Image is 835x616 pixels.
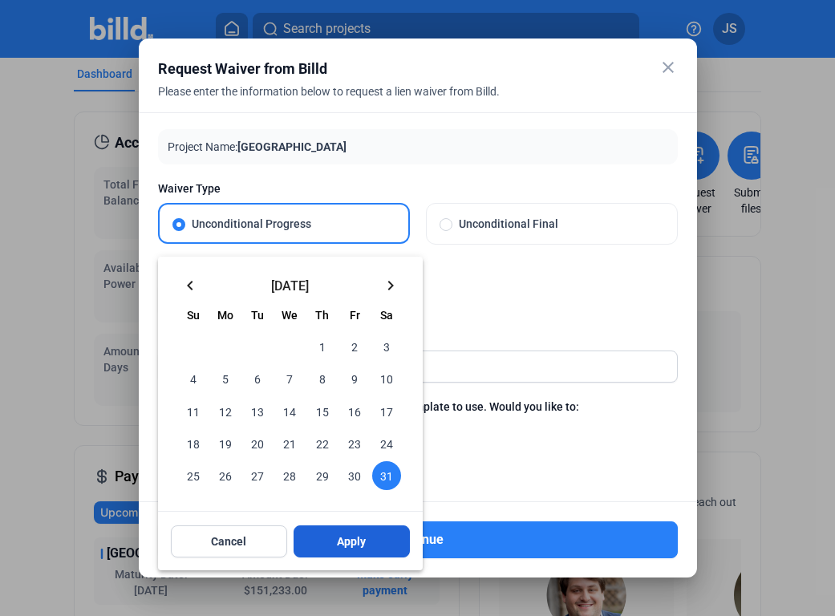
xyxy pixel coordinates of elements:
span: 29 [308,461,337,490]
button: May 20, 2025 [241,428,274,460]
span: 17 [372,397,401,426]
mat-icon: keyboard_arrow_right [381,276,400,295]
button: May 29, 2025 [306,460,338,492]
button: May 19, 2025 [209,428,241,460]
span: 24 [372,429,401,458]
span: 14 [275,397,304,426]
button: May 2, 2025 [338,330,371,363]
button: May 25, 2025 [177,460,209,492]
span: Cancel [211,533,246,549]
span: 21 [275,429,304,458]
span: 19 [211,429,240,458]
button: Apply [294,525,410,557]
span: Apply [337,533,366,549]
button: May 28, 2025 [274,460,306,492]
button: May 23, 2025 [338,428,371,460]
button: May 7, 2025 [274,363,306,395]
span: 15 [308,397,337,426]
span: 25 [179,461,208,490]
td: MAY [177,330,306,363]
span: 5 [211,364,240,393]
button: May 14, 2025 [274,395,306,428]
button: May 15, 2025 [306,395,338,428]
span: 2 [340,332,369,361]
button: May 26, 2025 [209,460,241,492]
span: We [282,309,298,322]
span: 20 [243,429,272,458]
span: 8 [308,364,337,393]
button: May 17, 2025 [371,395,403,428]
span: 11 [179,397,208,426]
span: 13 [243,397,272,426]
span: 12 [211,397,240,426]
button: May 21, 2025 [274,428,306,460]
button: May 3, 2025 [371,330,403,363]
button: May 18, 2025 [177,428,209,460]
button: May 30, 2025 [338,460,371,492]
button: May 27, 2025 [241,460,274,492]
button: May 4, 2025 [177,363,209,395]
span: 1 [308,332,337,361]
button: May 11, 2025 [177,395,209,428]
span: 31 [372,461,401,490]
span: 9 [340,364,369,393]
span: 23 [340,429,369,458]
span: [DATE] [206,278,375,291]
span: 10 [372,364,401,393]
span: 30 [340,461,369,490]
span: 6 [243,364,272,393]
span: 4 [179,364,208,393]
span: 16 [340,397,369,426]
span: Su [187,309,200,322]
span: 3 [372,332,401,361]
button: May 8, 2025 [306,363,338,395]
span: Mo [217,309,233,322]
span: Tu [251,309,264,322]
button: May 1, 2025 [306,330,338,363]
span: 26 [211,461,240,490]
span: Th [315,309,329,322]
button: May 16, 2025 [338,395,371,428]
button: May 9, 2025 [338,363,371,395]
button: Cancel [171,525,287,557]
span: 18 [179,429,208,458]
span: 28 [275,461,304,490]
button: May 6, 2025 [241,363,274,395]
span: Sa [380,309,393,322]
button: May 24, 2025 [371,428,403,460]
button: May 12, 2025 [209,395,241,428]
button: May 10, 2025 [371,363,403,395]
mat-icon: keyboard_arrow_left [180,276,200,295]
button: May 31, 2025 [371,460,403,492]
button: May 13, 2025 [241,395,274,428]
button: May 22, 2025 [306,428,338,460]
span: 7 [275,364,304,393]
button: May 5, 2025 [209,363,241,395]
span: 27 [243,461,272,490]
span: 22 [308,429,337,458]
span: Fr [350,309,360,322]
